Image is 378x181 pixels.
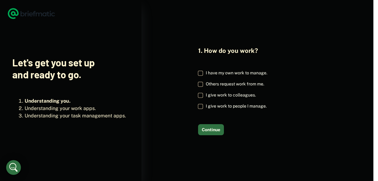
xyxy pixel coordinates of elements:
b: Understanding you. [25,98,70,104]
span: I give work to colleagues. [206,92,256,97]
span: Others request work from me. [206,81,264,86]
h3: Let's get you set up and ready to go. [12,57,129,80]
li: Understanding your work apps. [25,105,129,112]
span: I have my own work to manage. [206,70,267,75]
button: Continue [198,124,224,135]
li: Understanding your task management apps. [25,112,129,120]
h4: 1. How do you work? [198,46,272,55]
div: Open Intercom Messenger [6,160,21,175]
a: Logo [7,7,55,20]
span: I give work to people I manage. [206,104,267,108]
